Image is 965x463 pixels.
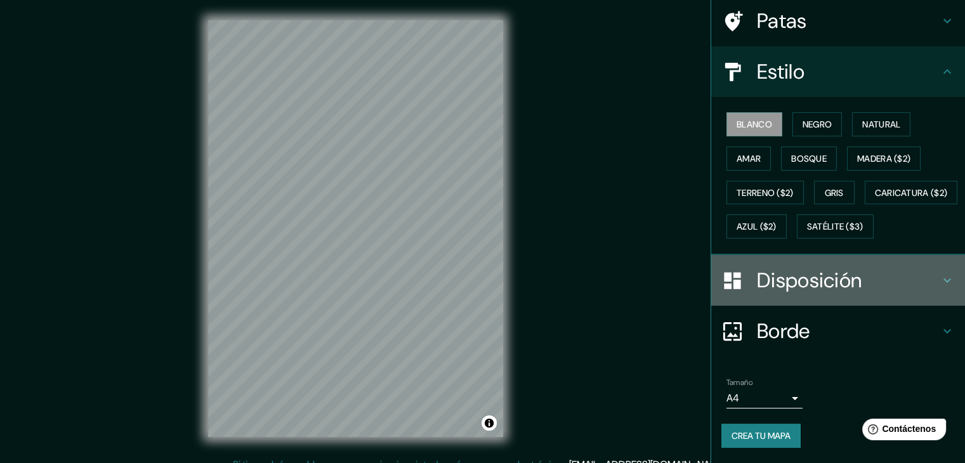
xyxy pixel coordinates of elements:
[757,318,810,344] font: Borde
[482,415,497,431] button: Activar o desactivar atribución
[737,119,772,130] font: Blanco
[781,147,837,171] button: Bosque
[208,20,503,437] canvas: Mapa
[791,153,827,164] font: Bosque
[737,221,777,233] font: Azul ($2)
[726,112,782,136] button: Blanco
[852,112,910,136] button: Natural
[726,391,739,405] font: A4
[726,377,752,388] font: Tamaño
[862,119,900,130] font: Natural
[732,430,791,441] font: Crea tu mapa
[757,8,807,34] font: Patas
[726,214,787,238] button: Azul ($2)
[875,187,948,199] font: Caricatura ($2)
[857,153,910,164] font: Madera ($2)
[814,181,855,205] button: Gris
[721,424,801,448] button: Crea tu mapa
[737,187,794,199] font: Terreno ($2)
[807,221,863,233] font: Satélite ($3)
[803,119,832,130] font: Negro
[726,388,803,408] div: A4
[737,153,761,164] font: Amar
[711,46,965,97] div: Estilo
[797,214,874,238] button: Satélite ($3)
[757,267,862,294] font: Disposición
[792,112,843,136] button: Negro
[726,181,804,205] button: Terreno ($2)
[711,255,965,306] div: Disposición
[865,181,958,205] button: Caricatura ($2)
[757,58,804,85] font: Estilo
[852,414,951,449] iframe: Lanzador de widgets de ayuda
[825,187,844,199] font: Gris
[726,147,771,171] button: Amar
[711,306,965,356] div: Borde
[847,147,921,171] button: Madera ($2)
